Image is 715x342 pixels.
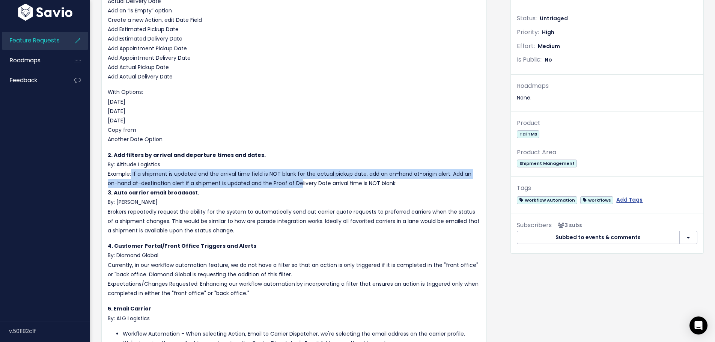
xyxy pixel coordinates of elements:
[517,118,697,129] div: Product
[580,195,613,205] a: workflows
[16,4,74,21] img: logo-white.9d6f32f41409.svg
[2,32,62,49] a: Feature Requests
[545,56,552,63] span: No
[517,28,539,36] span: Priority:
[10,56,41,64] span: Roadmaps
[108,304,480,323] p: By: ALG Logistics
[580,196,613,204] span: workflows
[542,29,554,36] span: High
[10,36,60,44] span: Feature Requests
[555,221,582,229] span: <p><strong>Subscribers</strong><br><br> - Ashley Melgarejo<br> - Daniel Ruiz<br> - Sebastian Vare...
[540,15,568,22] span: Untriaged
[517,183,697,194] div: Tags
[10,76,37,84] span: Feedback
[2,72,62,89] a: Feedback
[108,151,266,159] strong: 2. Add filters by arrival and departure times and dates.
[108,151,480,236] p: By: Altitude Logistics Example: If a shipment is updated and the arrival time field is NOT blank ...
[517,147,697,158] div: Product Area
[517,130,539,138] span: Tai TMS
[616,195,643,205] a: Add Tags
[9,321,90,341] div: v.501182c1f
[108,242,256,250] strong: 4. Customer Portal/Front Office Triggers and Alerts
[689,316,707,334] div: Open Intercom Messenger
[517,231,680,244] button: Subbed to events & comments
[108,189,199,196] strong: 3. Auto carrier email broadcast.
[108,305,151,312] strong: 5. Email Carrier
[517,14,537,23] span: Status:
[108,87,480,144] p: With Options: [DATE] [DATE] [DATE] Copy from Another Date Option
[517,160,577,167] span: Shipment Management
[517,81,697,92] div: Roadmaps
[538,42,560,50] span: Medium
[517,221,552,229] span: Subscribers
[108,241,480,298] p: By: Diamond Global Currently, in our workflow automation feature, we do not have a filter so that...
[2,52,62,69] a: Roadmaps
[517,196,577,204] span: Workflow Automation
[517,42,535,50] span: Effort:
[517,55,542,64] span: Is Public:
[517,195,577,205] a: Workflow Automation
[517,93,697,102] div: None.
